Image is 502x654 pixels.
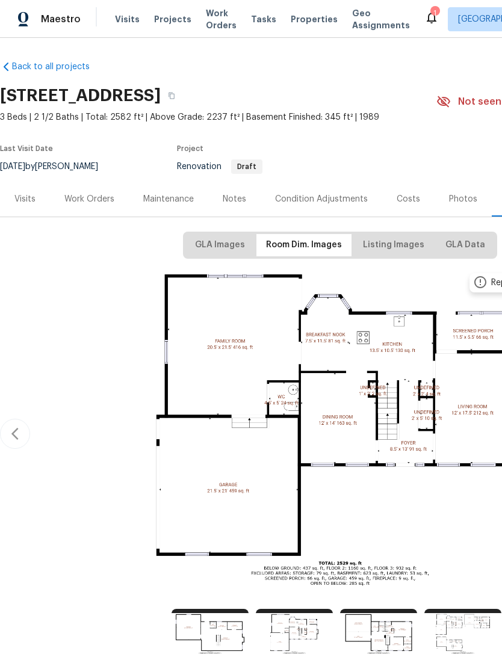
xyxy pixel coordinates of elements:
[352,7,410,31] span: Geo Assignments
[41,13,81,25] span: Maestro
[397,193,420,205] div: Costs
[353,234,434,256] button: Listing Images
[143,193,194,205] div: Maintenance
[436,234,495,256] button: GLA Data
[161,85,182,106] button: Copy Address
[430,7,439,19] div: 1
[14,193,36,205] div: Visits
[206,7,237,31] span: Work Orders
[291,13,338,25] span: Properties
[177,145,203,152] span: Project
[154,13,191,25] span: Projects
[223,193,246,205] div: Notes
[449,193,477,205] div: Photos
[232,163,261,170] span: Draft
[275,193,368,205] div: Condition Adjustments
[256,234,352,256] button: Room Dim. Images
[115,13,140,25] span: Visits
[251,15,276,23] span: Tasks
[185,234,255,256] button: GLA Images
[177,162,262,171] span: Renovation
[195,238,245,253] span: GLA Images
[445,238,485,253] span: GLA Data
[64,193,114,205] div: Work Orders
[363,238,424,253] span: Listing Images
[266,238,342,253] span: Room Dim. Images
